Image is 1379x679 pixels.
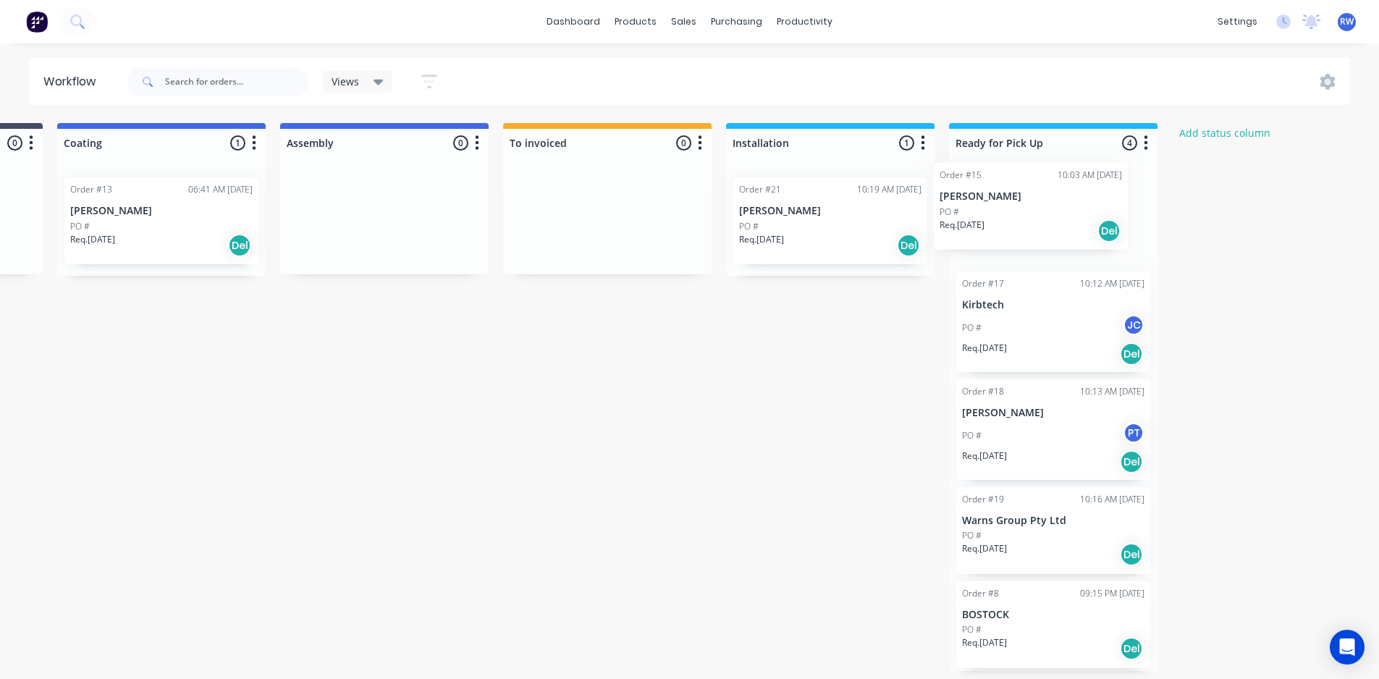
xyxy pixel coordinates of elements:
[453,135,468,151] span: 0
[704,11,769,33] div: purchasing
[43,73,103,90] div: Workflow
[287,135,429,151] input: Enter column name…
[1330,630,1365,665] div: Open Intercom Messenger
[539,11,607,33] a: dashboard
[664,11,704,33] div: sales
[510,135,652,151] input: Enter column name…
[1340,15,1354,28] span: RW
[607,11,664,33] div: products
[7,135,22,151] span: 0
[165,67,308,96] input: Search for orders...
[733,135,875,151] input: Enter column name…
[899,135,914,151] span: 1
[769,11,840,33] div: productivity
[26,11,48,33] img: Factory
[1172,123,1278,143] button: Add status column
[1210,11,1265,33] div: settings
[64,135,206,151] input: Enter column name…
[956,135,1098,151] input: Enter column name…
[1122,135,1137,151] span: 4
[332,74,359,89] span: Views
[676,135,691,151] span: 0
[230,135,245,151] span: 1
